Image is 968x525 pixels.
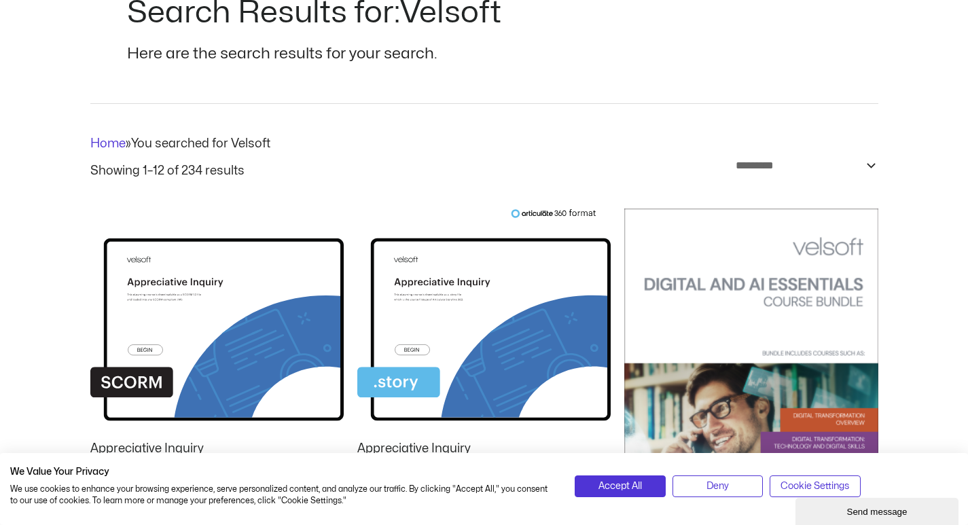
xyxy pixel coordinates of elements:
h2: We Value Your Privacy [10,466,554,478]
a: Home [90,138,126,149]
span: Cookie Settings [781,479,849,494]
p: Here are the search results for your search. [127,41,842,67]
span: Accept All [598,479,642,494]
span: Deny [706,479,729,494]
select: Shop order [727,153,878,178]
iframe: chat widget [795,495,961,525]
p: We use cookies to enhance your browsing experience, serve personalized content, and analyze our t... [10,484,554,507]
button: Accept all cookies [575,475,665,497]
img: Appreciative Inquiry [357,209,611,429]
button: Deny all cookies [673,475,763,497]
button: Adjust cookie preferences [770,475,860,497]
span: You searched for Velsoft [131,138,270,149]
span: » [90,138,270,149]
p: Showing 1–12 of 234 results [90,165,245,177]
img: Appreciative Inquiry [90,209,344,429]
